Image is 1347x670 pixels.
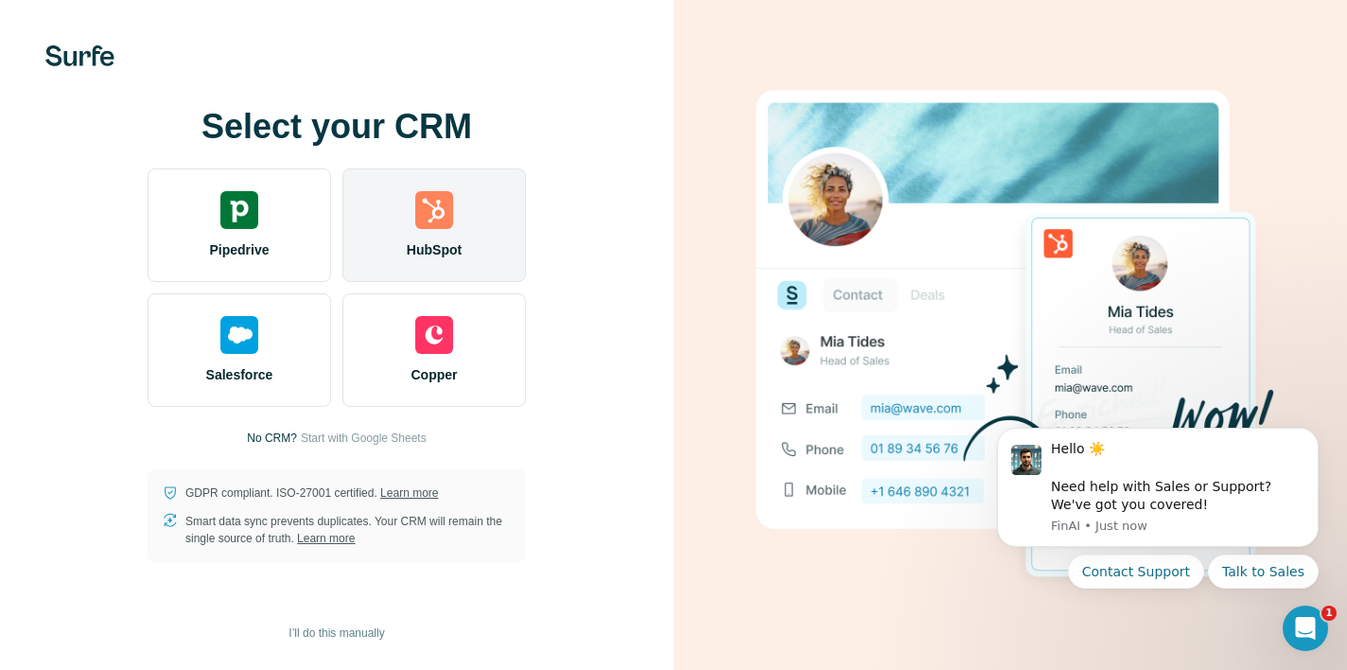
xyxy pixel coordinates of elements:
[301,430,427,447] button: Start with Google Sheets
[185,485,438,502] p: GDPR compliant. ISO-27001 certified.
[407,240,462,259] span: HubSpot
[209,240,269,259] span: Pipedrive
[415,191,453,229] img: hubspot's logo
[220,316,258,354] img: salesforce's logo
[411,365,458,384] span: Copper
[289,625,384,642] span: I’ll do this manually
[1283,606,1328,651] iframe: Intercom live chat
[380,486,438,500] a: Learn more
[148,108,526,146] h1: Select your CRM
[297,532,355,545] a: Learn more
[275,619,397,647] button: I’ll do this manually
[415,316,453,354] img: copper's logo
[185,513,511,547] p: Smart data sync prevents duplicates. Your CRM will remain the single source of truth.
[969,404,1347,661] iframe: Intercom notifications message
[45,45,114,66] img: Surfe's logo
[745,61,1275,609] img: HUBSPOT image
[220,191,258,229] img: pipedrive's logo
[206,365,273,384] span: Salesforce
[1321,606,1337,621] span: 1
[247,430,297,447] p: No CRM?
